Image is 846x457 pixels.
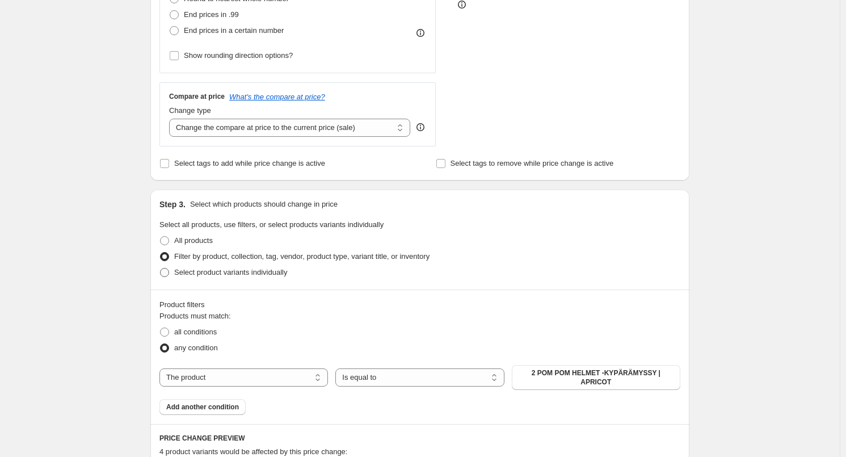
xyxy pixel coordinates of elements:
h3: Compare at price [169,92,225,101]
span: all conditions [174,328,217,336]
span: All products [174,236,213,245]
div: help [415,121,426,133]
span: Select tags to remove while price change is active [451,159,614,167]
span: Filter by product, collection, tag, vendor, product type, variant title, or inventory [174,252,430,261]
span: Select tags to add while price change is active [174,159,325,167]
div: Product filters [159,299,680,311]
span: Select product variants individually [174,268,287,276]
span: Change type [169,106,211,115]
button: 2 POM POM HELMET -KYPÄRÄMYSSY | APRICOT [512,365,680,390]
button: Add another condition [159,399,246,415]
span: Show rounding direction options? [184,51,293,60]
p: Select which products should change in price [190,199,338,210]
button: What's the compare at price? [229,93,325,101]
span: 4 product variants would be affected by this price change: [159,447,347,456]
span: Select all products, use filters, or select products variants individually [159,220,384,229]
h6: PRICE CHANGE PREVIEW [159,434,680,443]
span: 2 POM POM HELMET -KYPÄRÄMYSSY | APRICOT [519,368,674,387]
h2: Step 3. [159,199,186,210]
span: End prices in a certain number [184,26,284,35]
span: any condition [174,343,218,352]
span: Add another condition [166,403,239,412]
span: End prices in .99 [184,10,239,19]
span: Products must match: [159,312,231,320]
